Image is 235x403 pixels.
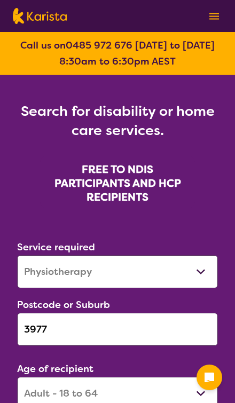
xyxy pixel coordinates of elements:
[17,362,93,375] label: Age of recipient
[54,162,181,204] b: FREE TO NDIS PARTICIPANTS AND HCP RECIPIENTS
[17,298,110,311] label: Postcode or Suburb
[20,39,215,68] b: Call us on [DATE] to [DATE] 8:30am to 6:30pm AEST
[17,241,95,254] label: Service required
[17,313,218,346] input: Type
[13,8,67,24] img: Karista logo
[66,39,132,52] a: 0485 972 676
[209,13,219,20] img: menu
[17,101,218,140] h1: Search for disability or home care services.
